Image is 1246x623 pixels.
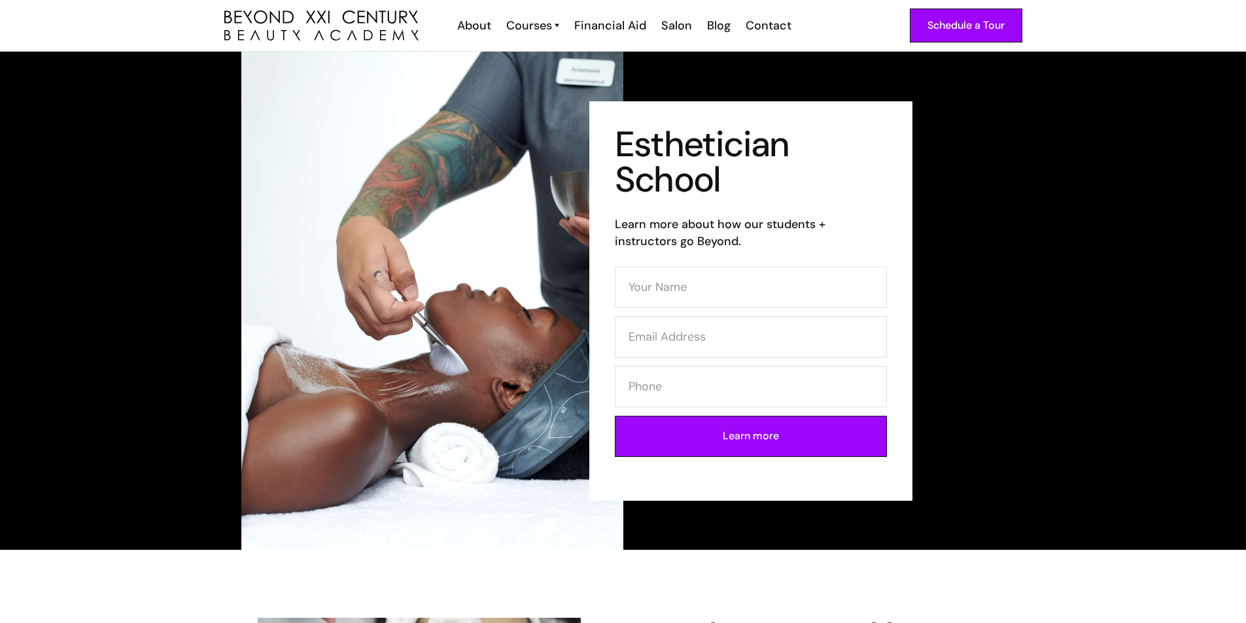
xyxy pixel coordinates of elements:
input: Learn more [615,416,887,457]
h1: Esthetician School [615,127,887,197]
input: Your Name [615,267,887,308]
a: home [224,10,419,41]
input: Email Address [615,316,887,358]
a: Salon [653,17,699,34]
div: Schedule a Tour [927,17,1005,34]
a: Schedule a Tour [910,8,1022,42]
h6: Learn more about how our students + instructors go Beyond. [615,216,887,250]
img: esthetician facial application [241,52,623,550]
div: Courses [506,17,552,34]
a: About [449,17,498,34]
a: Courses [506,17,559,34]
div: Blog [707,17,731,34]
a: Financial Aid [566,17,653,34]
input: Phone [615,366,887,407]
a: Contact [737,17,798,34]
div: Financial Aid [574,17,646,34]
div: About [457,17,491,34]
img: beyond 21st century beauty academy logo [224,10,419,41]
a: Blog [699,17,737,34]
div: Salon [661,17,692,34]
form: Contact Form (Esthi) [615,267,887,465]
div: Contact [746,17,791,34]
